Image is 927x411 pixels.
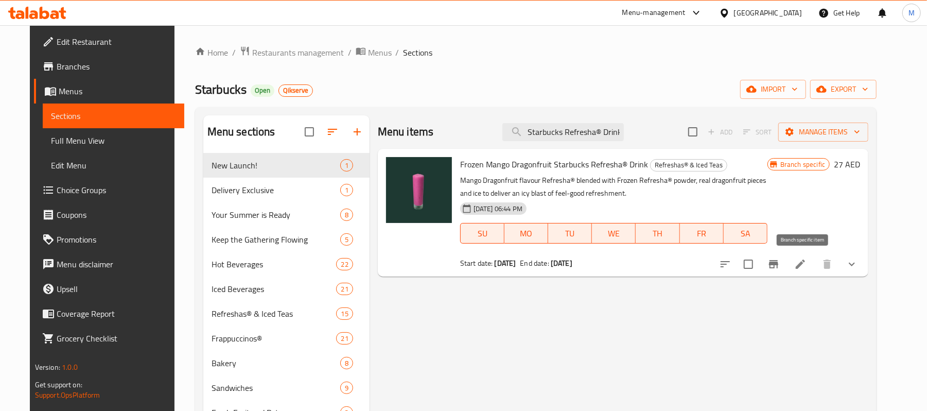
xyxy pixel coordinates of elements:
[460,174,767,200] p: Mango Dragonfruit flavour Refresha® blended with Frozen Refresha® powder, real dragonfruit pieces...
[57,332,177,345] span: Grocery Checklist
[203,301,370,326] div: Refreshas® & Iced Teas15
[59,85,177,97] span: Menus
[34,326,185,351] a: Grocery Checklist
[404,46,433,59] span: Sections
[34,54,185,79] a: Branches
[240,46,344,59] a: Restaurants management
[203,351,370,375] div: Bakery8
[704,124,737,140] span: Add item
[336,307,353,320] div: items
[203,153,370,178] div: New Launch!1
[636,223,679,244] button: TH
[834,157,860,172] h6: 27 AED
[778,123,868,142] button: Manage items
[212,382,340,394] span: Sandwiches
[212,357,340,369] span: Bakery
[818,83,868,96] span: export
[786,126,860,139] span: Manage items
[336,332,353,345] div: items
[815,252,839,277] button: delete
[460,157,648,172] span: Frozen Mango Dragonfruit Starbucks Refresha® Drink
[57,283,177,295] span: Upsell
[212,184,340,196] span: Delivery Exclusive
[251,86,274,95] span: Open
[650,159,727,172] div: Refreshas® & Iced Teas
[34,178,185,202] a: Choice Groups
[279,86,312,95] span: Qikserve
[57,307,177,320] span: Coverage Report
[252,46,344,59] span: Restaurants management
[776,160,829,169] span: Branch specific
[203,375,370,400] div: Sandwiches9
[810,80,877,99] button: export
[341,235,353,245] span: 5
[35,388,100,402] a: Support.OpsPlatform
[396,46,399,59] li: /
[908,7,915,19] span: M
[34,227,185,252] a: Promotions
[552,226,588,241] span: TU
[640,226,675,241] span: TH
[203,326,370,351] div: Frappuccinos®21
[212,283,337,295] div: Iced Beverages
[43,128,185,153] a: Full Menu View
[212,307,337,320] span: Refreshas® & Iced Teas
[341,383,353,393] span: 9
[203,227,370,252] div: Keep the Gathering Flowing5
[341,185,353,195] span: 1
[57,233,177,246] span: Promotions
[57,60,177,73] span: Branches
[460,223,504,244] button: SU
[337,284,352,294] span: 21
[340,209,353,221] div: items
[724,223,767,244] button: SA
[203,277,370,301] div: Iced Beverages21
[336,283,353,295] div: items
[794,258,807,270] a: Edit menu item
[299,121,320,143] span: Select all sections
[340,233,353,246] div: items
[340,382,353,394] div: items
[651,159,727,171] span: Refreshas® & Iced Teas
[340,184,353,196] div: items
[212,159,340,172] div: New Launch!
[684,226,720,241] span: FR
[51,134,177,147] span: Full Menu View
[341,161,353,170] span: 1
[212,258,337,270] div: Hot Beverages
[680,223,724,244] button: FR
[57,184,177,196] span: Choice Groups
[504,223,548,244] button: MO
[212,233,340,246] span: Keep the Gathering Flowing
[51,159,177,172] span: Edit Menu
[509,226,544,241] span: MO
[740,80,806,99] button: import
[495,256,516,270] b: [DATE]
[34,29,185,54] a: Edit Restaurant
[341,358,353,368] span: 8
[340,357,353,369] div: items
[337,309,352,319] span: 15
[386,157,452,223] img: Frozen Mango Dragonfruit Starbucks Refresha® Drink
[592,223,636,244] button: WE
[195,46,877,59] nav: breadcrumb
[57,209,177,221] span: Coupons
[340,159,353,172] div: items
[34,252,185,277] a: Menu disclaimer
[203,178,370,202] div: Delivery Exclusive1
[251,84,274,97] div: Open
[34,301,185,326] a: Coverage Report
[212,332,337,345] span: Frappuccinos®
[469,204,527,214] span: [DATE] 06:44 PM
[460,256,493,270] span: Start date:
[728,226,763,241] span: SA
[51,110,177,122] span: Sections
[212,209,340,221] span: Your Summer is Ready
[35,361,60,374] span: Version:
